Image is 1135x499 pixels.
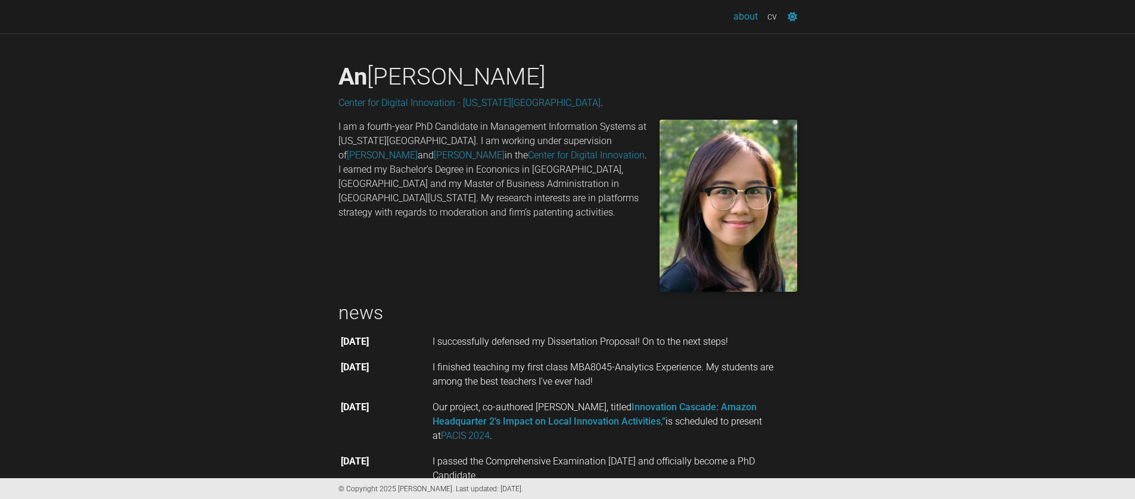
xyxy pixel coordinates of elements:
td: Our project, co-authored [PERSON_NAME], titled is scheduled to present at . [430,395,797,449]
h1: [PERSON_NAME] [338,63,797,91]
div: © Copyright 2025 [PERSON_NAME]. Last updated: [DATE]. [329,478,806,499]
a: news [338,301,383,324]
p: I am a fourth-year PhD Candidate in Management Information Systems at [US_STATE][GEOGRAPHIC_DATA]... [338,120,797,220]
a: cv [763,5,782,29]
a: [PERSON_NAME] [434,149,505,161]
a: Center for Digital Innovation - [US_STATE][GEOGRAPHIC_DATA] [338,97,601,108]
a: PACIS 2024 [441,430,490,441]
p: . [338,96,797,110]
td: I passed the Comprehensive Examination [DATE] and officially become a PhD Candidate. [430,449,797,489]
img: prof_pic.jpg [660,120,797,292]
span: An [338,63,367,91]
th: [DATE] [338,449,430,489]
a: about [729,5,763,29]
th: [DATE] [338,354,430,394]
td: I finished teaching my first class MBA8045-Analytics Experience. My students are among the best t... [430,354,797,394]
a: Center for Digital Innovation [528,149,645,161]
td: I successfully defensed my Dissertation Proposal! On to the next steps! [430,329,797,354]
th: [DATE] [338,329,430,354]
th: [DATE] [338,395,430,449]
a: [PERSON_NAME] [347,149,418,161]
